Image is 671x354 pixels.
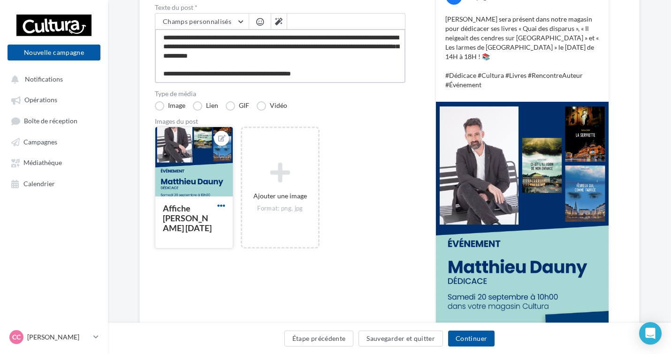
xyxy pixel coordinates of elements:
[12,332,21,342] span: CC
[8,328,100,346] a: CC [PERSON_NAME]
[155,90,405,97] label: Type de média
[445,15,599,90] p: [PERSON_NAME] sera présent dans notre magasin pour dédicacer ses livres « Quai des disparus », « ...
[155,101,185,111] label: Image
[155,118,405,125] div: Images du post
[23,180,55,188] span: Calendrier
[639,322,662,345] div: Open Intercom Messenger
[25,75,63,83] span: Notifications
[6,91,102,108] a: Opérations
[24,96,57,104] span: Opérations
[24,117,77,125] span: Boîte de réception
[163,17,231,25] span: Champs personnalisés
[6,133,102,150] a: Campagnes
[155,4,405,11] label: Texte du post *
[226,101,249,111] label: GIF
[163,203,212,233] div: Affiche [PERSON_NAME] [DATE]
[193,101,218,111] label: Lien
[448,331,495,346] button: Continuer
[23,138,57,146] span: Campagnes
[6,70,99,87] button: Notifications
[27,332,90,342] p: [PERSON_NAME]
[358,331,443,346] button: Sauvegarder et quitter
[6,112,102,129] a: Boîte de réception
[257,101,287,111] label: Vidéo
[284,331,354,346] button: Étape précédente
[23,159,62,167] span: Médiathèque
[6,175,102,192] a: Calendrier
[8,45,100,60] button: Nouvelle campagne
[6,154,102,171] a: Médiathèque
[155,14,249,30] button: Champs personnalisés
